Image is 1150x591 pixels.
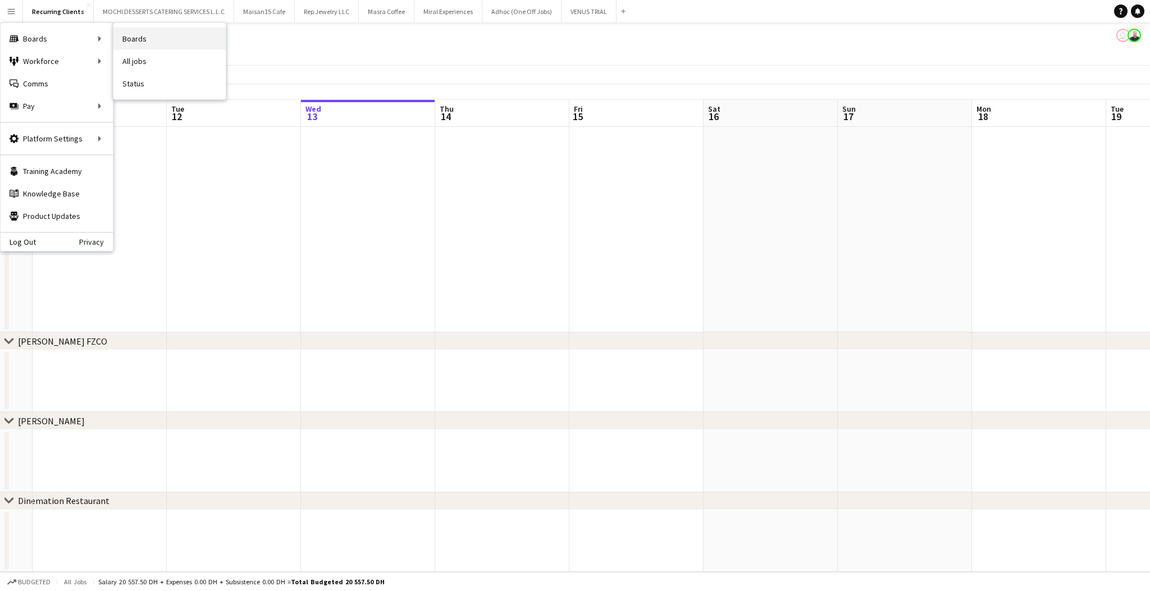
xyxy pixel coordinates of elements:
a: All jobs [113,50,226,72]
button: Miral Experiences [414,1,482,22]
div: [PERSON_NAME] [18,415,85,427]
span: Sun [842,104,856,114]
span: 16 [706,110,720,123]
button: Rep Jewelry LLC [295,1,359,22]
span: 19 [1109,110,1124,123]
button: VENUS TRIAL [562,1,617,22]
span: 14 [438,110,454,123]
button: Maisan15 Cafe [234,1,295,22]
span: 17 [841,110,856,123]
div: Boards [1,28,113,50]
button: Budgeted [6,576,52,588]
span: Wed [305,104,321,114]
button: MOCHI DESSERTS CATERING SERVICES L.L.C [94,1,234,22]
div: Platform Settings [1,127,113,150]
a: Comms [1,72,113,95]
span: 12 [170,110,184,123]
a: Product Updates [1,205,113,227]
span: Sat [708,104,720,114]
span: 15 [572,110,583,123]
span: Budgeted [18,578,51,586]
span: Thu [440,104,454,114]
a: Status [113,72,226,95]
button: Masra Coffee [359,1,414,22]
div: Pay [1,95,113,117]
div: Salary 20 557.50 DH + Expenses 0.00 DH + Subsistence 0.00 DH = [98,578,385,586]
span: Tue [171,104,184,114]
div: Workforce [1,50,113,72]
span: 18 [975,110,991,123]
span: All jobs [62,578,89,586]
a: Knowledge Base [1,182,113,205]
a: Boards [113,28,226,50]
a: Privacy [79,237,113,246]
div: [PERSON_NAME] FZCO [18,336,107,347]
button: Adhoc (One Off Jobs) [482,1,562,22]
span: Fri [574,104,583,114]
a: Training Academy [1,160,113,182]
div: Dinemation Restaurant [18,495,109,506]
app-user-avatar: Rudi Yriarte [1116,29,1130,42]
button: Recurring Clients [23,1,94,22]
span: Mon [976,104,991,114]
span: Total Budgeted 20 557.50 DH [291,578,385,586]
a: Log Out [1,237,36,246]
span: Tue [1111,104,1124,114]
app-user-avatar: Houssam Hussein [1128,29,1141,42]
span: 13 [304,110,321,123]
